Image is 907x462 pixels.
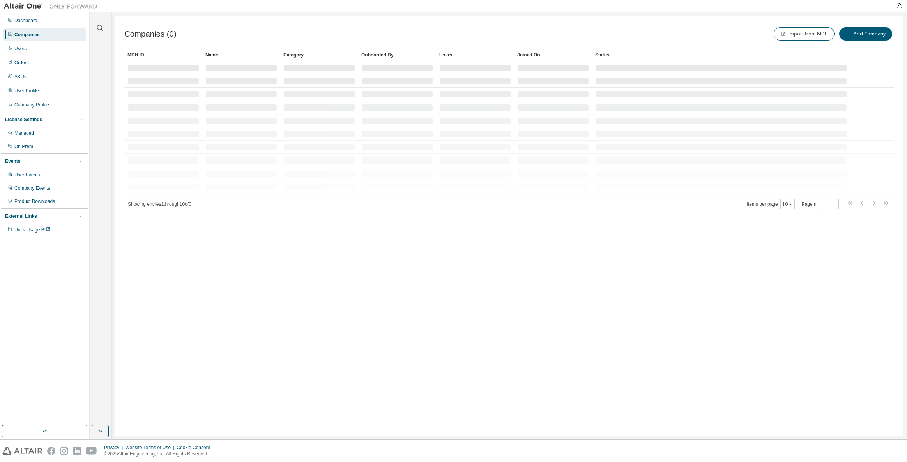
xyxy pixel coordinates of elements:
[5,213,37,219] div: External Links
[14,198,55,205] div: Product Downloads
[14,18,37,24] div: Dashboard
[14,88,39,94] div: User Profile
[128,201,191,207] span: Showing entries 1 through 10 of 0
[86,447,97,455] img: youtube.svg
[14,32,40,38] div: Companies
[14,143,33,150] div: On Prem
[361,49,433,61] div: Onboarded By
[104,451,215,457] p: © 2025 Altair Engineering, Inc. All Rights Reserved.
[2,447,42,455] img: altair_logo.svg
[5,158,20,164] div: Events
[14,227,50,233] span: Units Usage BI
[14,172,40,178] div: User Events
[14,74,27,80] div: SKUs
[73,447,81,455] img: linkedin.svg
[517,49,589,61] div: Joined On
[747,199,795,209] span: Items per page
[127,49,199,61] div: MDH ID
[125,444,177,451] div: Website Terms of Use
[104,444,125,451] div: Privacy
[47,447,55,455] img: facebook.svg
[14,60,29,66] div: Orders
[283,49,355,61] div: Category
[14,130,34,136] div: Managed
[177,444,214,451] div: Cookie Consent
[124,30,177,39] span: Companies (0)
[60,447,68,455] img: instagram.svg
[774,27,835,41] button: Import from MDH
[782,201,793,207] button: 10
[14,185,50,191] div: Company Events
[14,102,49,108] div: Company Profile
[205,49,277,61] div: Name
[839,27,892,41] button: Add Company
[4,2,101,10] img: Altair One
[5,116,42,123] div: License Settings
[14,46,27,52] div: Users
[439,49,511,61] div: Users
[802,199,839,209] span: Page n.
[595,49,847,61] div: Status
